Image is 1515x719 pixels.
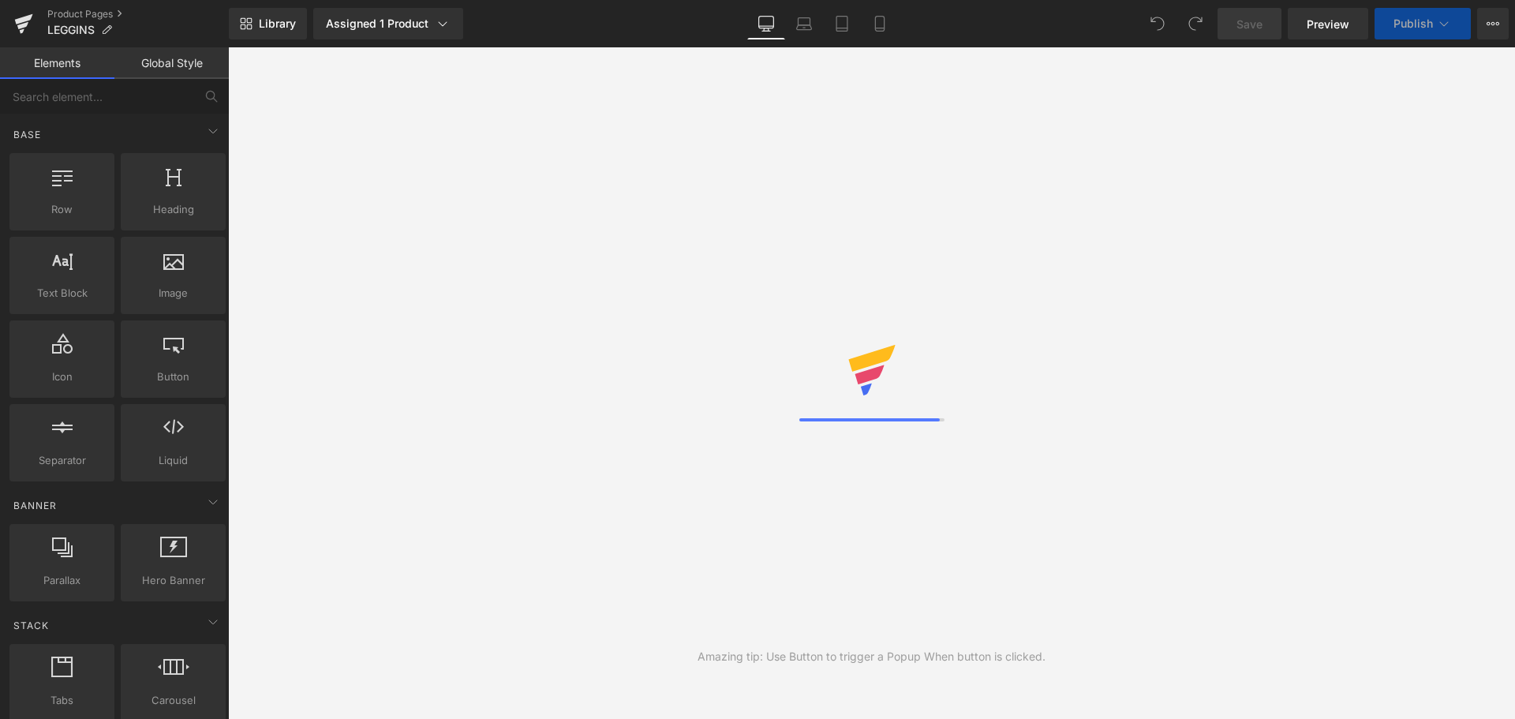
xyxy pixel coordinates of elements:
a: Global Style [114,47,229,79]
span: Save [1236,16,1262,32]
span: Banner [12,498,58,513]
span: Parallax [14,572,110,589]
div: Amazing tip: Use Button to trigger a Popup When button is clicked. [698,648,1046,665]
a: Laptop [785,8,823,39]
span: Text Block [14,285,110,301]
span: Icon [14,369,110,385]
span: Liquid [125,452,221,469]
span: LEGGINS [47,24,95,36]
span: Image [125,285,221,301]
button: Redo [1180,8,1211,39]
button: Undo [1142,8,1173,39]
span: Publish [1393,17,1433,30]
a: New Library [229,8,307,39]
span: Hero Banner [125,572,221,589]
a: Mobile [861,8,899,39]
span: Stack [12,618,50,633]
button: Publish [1375,8,1471,39]
span: Row [14,201,110,218]
span: Separator [14,452,110,469]
a: Preview [1288,8,1368,39]
span: Tabs [14,692,110,709]
span: Library [259,17,296,31]
span: Preview [1307,16,1349,32]
a: Tablet [823,8,861,39]
span: Base [12,127,43,142]
span: Carousel [125,692,221,709]
button: More [1477,8,1509,39]
span: Button [125,369,221,385]
div: Assigned 1 Product [326,16,451,32]
a: Desktop [747,8,785,39]
a: Product Pages [47,8,229,21]
span: Heading [125,201,221,218]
